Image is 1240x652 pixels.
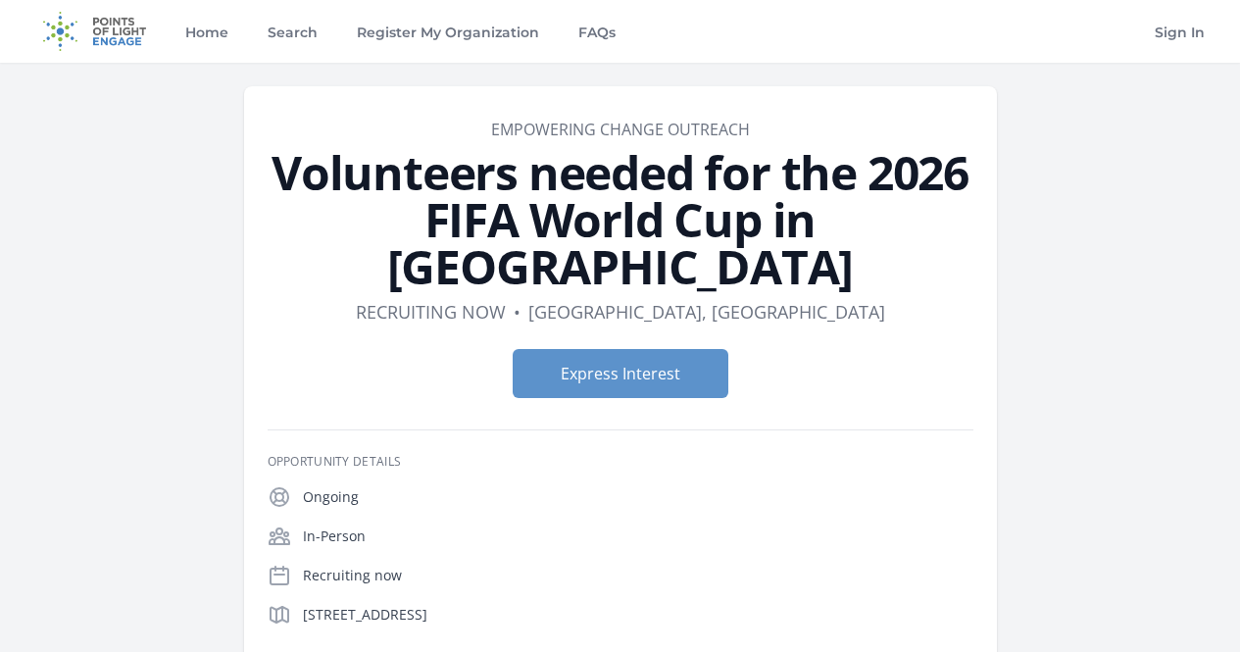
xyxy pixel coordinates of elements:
dd: [GEOGRAPHIC_DATA], [GEOGRAPHIC_DATA] [528,298,885,326]
h1: Volunteers needed for the 2026 FIFA World Cup in [GEOGRAPHIC_DATA] [268,149,973,290]
p: In-Person [303,527,973,546]
button: Express Interest [513,349,728,398]
a: Empowering Change Outreach [491,119,750,140]
p: [STREET_ADDRESS] [303,605,973,625]
p: Recruiting now [303,566,973,585]
p: Ongoing [303,487,973,507]
h3: Opportunity Details [268,454,973,470]
dd: Recruiting now [356,298,506,326]
div: • [514,298,521,326]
